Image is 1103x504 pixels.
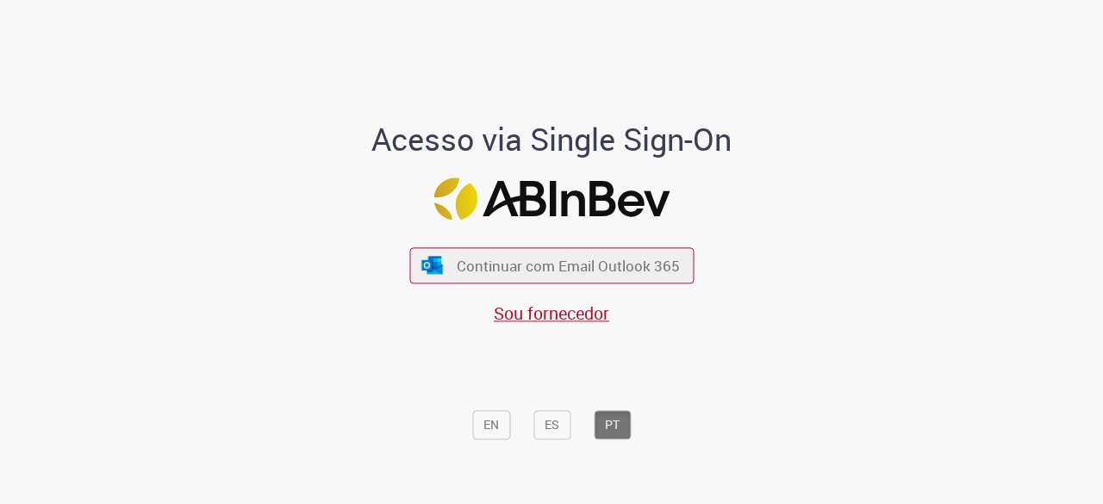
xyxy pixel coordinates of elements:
[472,411,510,440] button: EN
[433,177,670,220] img: Logo ABInBev
[594,411,631,440] button: PT
[313,123,791,158] h1: Acesso via Single Sign-On
[533,411,570,440] button: ES
[457,256,680,276] span: Continuar com Email Outlook 365
[409,248,694,283] button: ícone Azure/Microsoft 360 Continuar com Email Outlook 365
[421,256,445,274] img: ícone Azure/Microsoft 360
[494,302,609,325] a: Sou fornecedor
